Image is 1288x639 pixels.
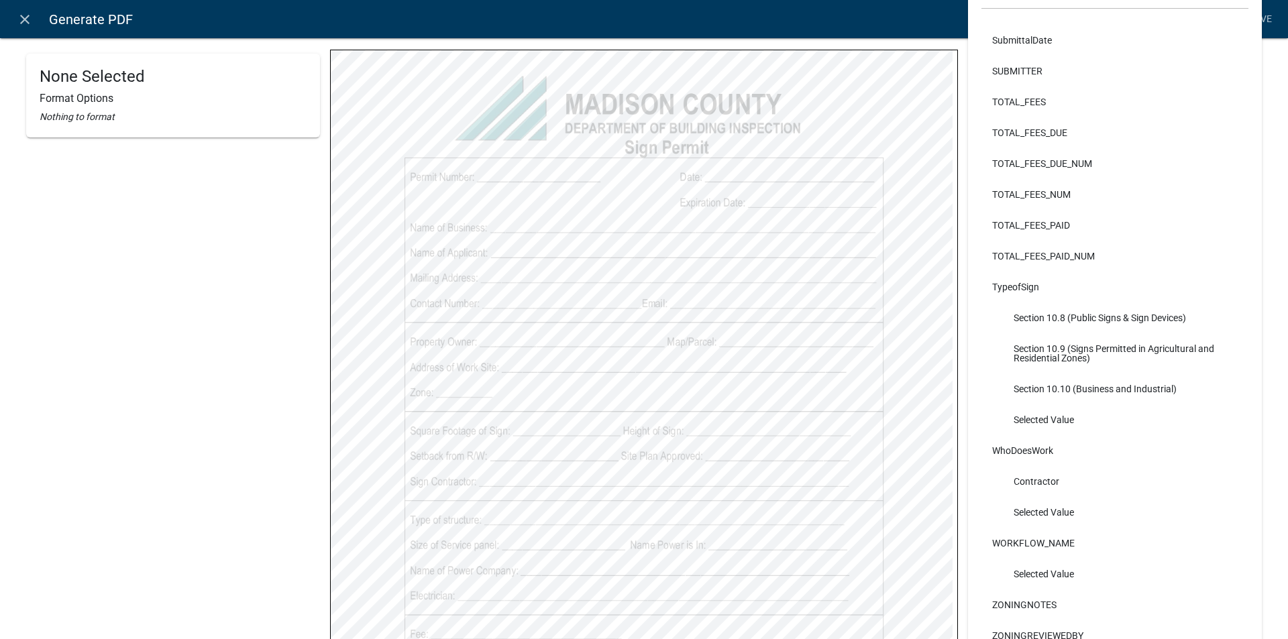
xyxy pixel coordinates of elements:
li: TOTAL_FEES_NUM [981,179,1248,210]
li: TOTAL_FEES_PAID_NUM [981,241,1248,272]
li: Section 10.8 (Public Signs & Sign Devices) [981,302,1248,333]
i: Nothing to format [40,111,115,122]
li: TOTAL_FEES [981,86,1248,117]
li: SUBMITTER [981,56,1248,86]
li: TOTAL_FEES_DUE [981,117,1248,148]
li: Section 10.10 (Business and Industrial) [981,373,1248,404]
li: TOTAL_FEES_PAID [981,210,1248,241]
li: Contractor [981,466,1248,497]
li: WORKFLOW_NAME [981,528,1248,559]
h6: Format Options [40,92,307,105]
li: ZONINGNOTES [981,589,1248,620]
li: Selected Value [981,497,1248,528]
li: WhoDoesWork [981,435,1248,466]
li: Selected Value [981,404,1248,435]
li: Section 10.9 (Signs Permitted in Agricultural and Residential Zones) [981,333,1248,373]
li: TypeofSign [981,272,1248,302]
li: Selected Value [981,559,1248,589]
span: Generate PDF [49,6,133,33]
li: TOTAL_FEES_DUE_NUM [981,148,1248,179]
i: close [17,11,33,27]
h4: None Selected [40,67,307,86]
li: SubmittalDate [981,25,1248,56]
